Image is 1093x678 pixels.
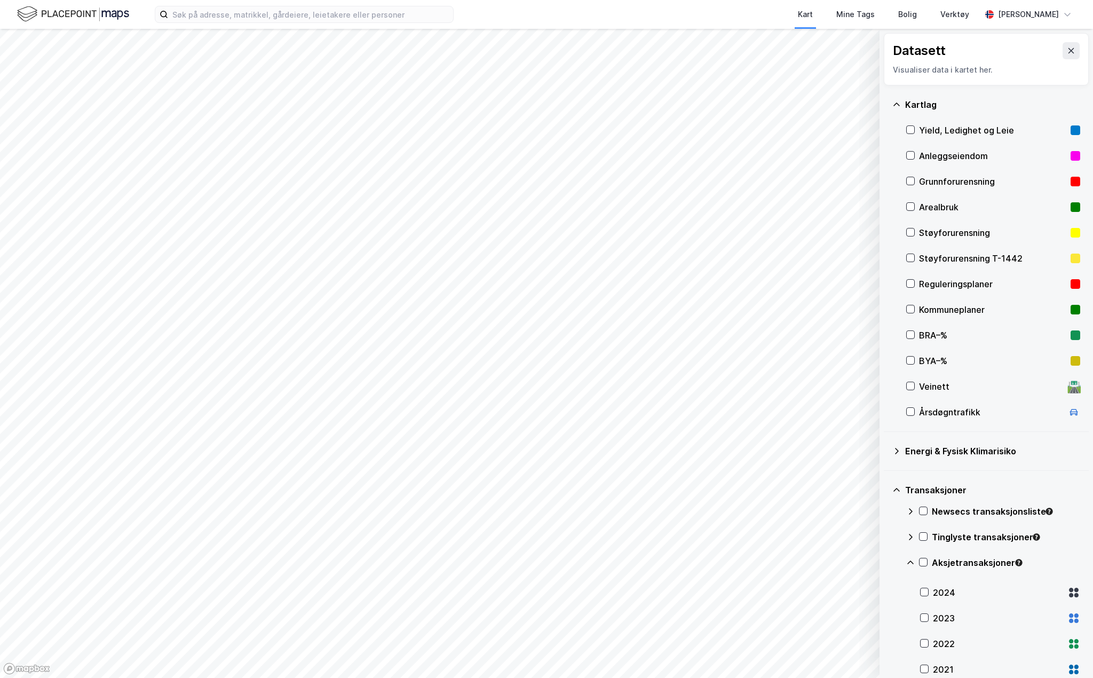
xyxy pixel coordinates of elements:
[933,637,1063,650] div: 2022
[933,586,1063,599] div: 2024
[998,8,1059,21] div: [PERSON_NAME]
[905,445,1080,458] div: Energi & Fysisk Klimarisiko
[919,226,1066,239] div: Støyforurensning
[1044,507,1054,516] div: Tooltip anchor
[1014,558,1024,567] div: Tooltip anchor
[932,556,1080,569] div: Aksjetransaksjoner
[919,354,1066,367] div: BYA–%
[1032,532,1041,542] div: Tooltip anchor
[919,380,1063,393] div: Veinett
[919,329,1066,342] div: BRA–%
[919,124,1066,137] div: Yield, Ledighet og Leie
[932,505,1080,518] div: Newsecs transaksjonsliste
[893,42,946,59] div: Datasett
[919,175,1066,188] div: Grunnforurensning
[1067,380,1081,393] div: 🛣️
[836,8,875,21] div: Mine Tags
[3,663,50,675] a: Mapbox homepage
[933,663,1063,676] div: 2021
[1040,627,1093,678] iframe: Chat Widget
[905,484,1080,496] div: Transaksjoner
[919,303,1066,316] div: Kommuneplaner
[893,64,1080,76] div: Visualiser data i kartet her.
[919,278,1066,290] div: Reguleringsplaner
[798,8,813,21] div: Kart
[898,8,917,21] div: Bolig
[933,612,1063,625] div: 2023
[919,201,1066,214] div: Arealbruk
[919,252,1066,265] div: Støyforurensning T-1442
[940,8,969,21] div: Verktøy
[168,6,453,22] input: Søk på adresse, matrikkel, gårdeiere, leietakere eller personer
[905,98,1080,111] div: Kartlag
[17,5,129,23] img: logo.f888ab2527a4732fd821a326f86c7f29.svg
[932,531,1080,543] div: Tinglyste transaksjoner
[919,149,1066,162] div: Anleggseiendom
[919,406,1063,419] div: Årsdøgntrafikk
